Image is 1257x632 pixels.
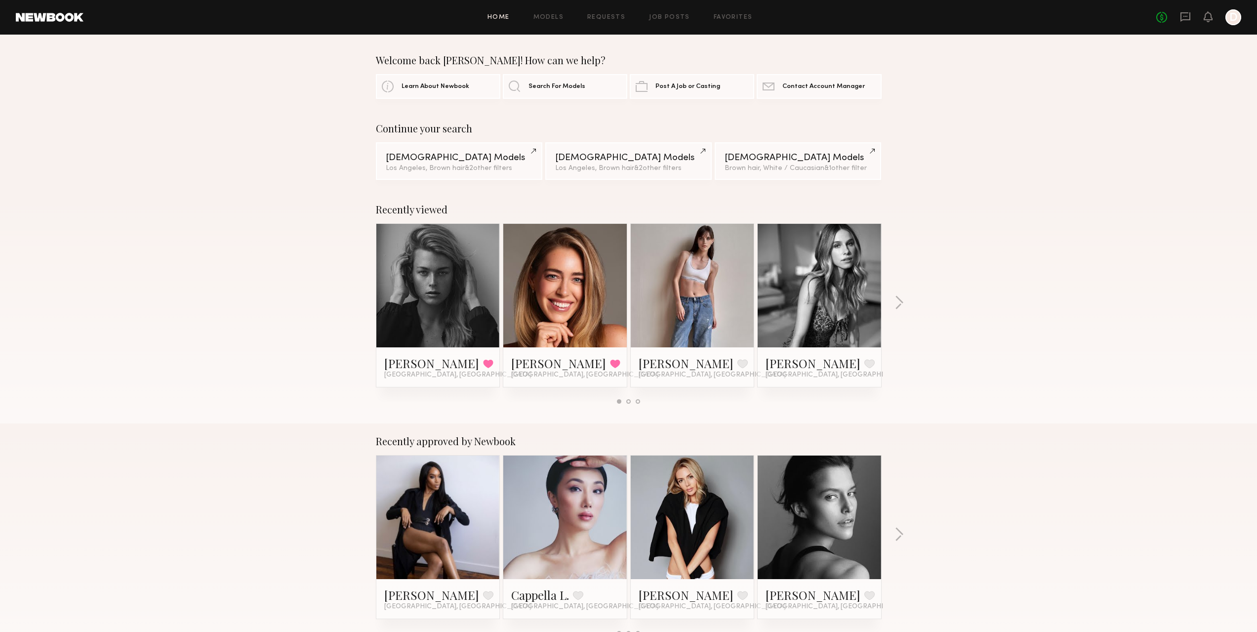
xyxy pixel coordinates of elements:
span: [GEOGRAPHIC_DATA], [GEOGRAPHIC_DATA] [384,371,531,379]
a: Learn About Newbook [376,74,500,99]
a: [PERSON_NAME] [384,355,479,371]
div: [DEMOGRAPHIC_DATA] Models [725,153,871,163]
a: Contact Account Manager [757,74,881,99]
div: Recently approved by Newbook [376,435,882,447]
a: [DEMOGRAPHIC_DATA] ModelsBrown hair, White / Caucasian&1other filter [715,142,881,180]
div: Brown hair, White / Caucasian [725,165,871,172]
a: Requests [587,14,625,21]
a: D [1225,9,1241,25]
a: Models [533,14,564,21]
a: Search For Models [503,74,627,99]
span: [GEOGRAPHIC_DATA], [GEOGRAPHIC_DATA] [511,603,658,611]
a: [PERSON_NAME] [384,587,479,603]
span: & 2 other filter s [465,165,512,171]
a: [PERSON_NAME] [639,355,733,371]
a: Post A Job or Casting [630,74,754,99]
span: [GEOGRAPHIC_DATA], [GEOGRAPHIC_DATA] [639,371,786,379]
a: [PERSON_NAME] [639,587,733,603]
a: [PERSON_NAME] [766,587,860,603]
a: Home [487,14,510,21]
div: Continue your search [376,123,882,134]
span: Learn About Newbook [402,84,469,90]
div: Recently viewed [376,204,882,215]
div: Welcome back [PERSON_NAME]! How can we help? [376,54,882,66]
span: [GEOGRAPHIC_DATA], [GEOGRAPHIC_DATA] [511,371,658,379]
span: [GEOGRAPHIC_DATA], [GEOGRAPHIC_DATA] [639,603,786,611]
a: [DEMOGRAPHIC_DATA] ModelsLos Angeles, Brown hair&2other filters [376,142,542,180]
div: [DEMOGRAPHIC_DATA] Models [555,153,702,163]
a: Job Posts [649,14,690,21]
a: Cappella L. [511,587,569,603]
a: [DEMOGRAPHIC_DATA] ModelsLos Angeles, Brown hair&2other filters [545,142,712,180]
div: Los Angeles, Brown hair [555,165,702,172]
span: & 1 other filter [824,165,867,171]
div: Los Angeles, Brown hair [386,165,532,172]
span: & 2 other filter s [634,165,682,171]
span: [GEOGRAPHIC_DATA], [GEOGRAPHIC_DATA] [766,603,913,611]
span: [GEOGRAPHIC_DATA], [GEOGRAPHIC_DATA] [766,371,913,379]
span: Post A Job or Casting [655,84,720,90]
a: [PERSON_NAME] [766,355,860,371]
span: Search For Models [528,84,585,90]
span: [GEOGRAPHIC_DATA], [GEOGRAPHIC_DATA] [384,603,531,611]
span: Contact Account Manager [782,84,865,90]
a: [PERSON_NAME] [511,355,606,371]
a: Favorites [714,14,753,21]
div: [DEMOGRAPHIC_DATA] Models [386,153,532,163]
